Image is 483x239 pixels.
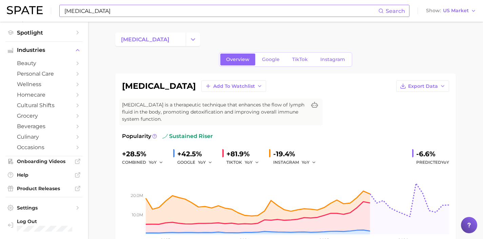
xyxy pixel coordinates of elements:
[17,144,71,151] span: occasions
[17,29,71,36] span: Spotlight
[5,45,83,55] button: Industries
[441,160,449,165] span: YoY
[5,121,83,132] a: beverages
[226,158,264,166] div: TIKTOK
[386,8,405,14] span: Search
[17,134,71,140] span: culinary
[5,216,83,234] a: Log out. Currently logged in with e-mail angeline@spate.nyc.
[273,148,321,159] div: -19.4%
[443,9,469,13] span: US Market
[198,158,213,166] button: YoY
[424,6,478,15] button: ShowUS Market
[122,101,306,123] span: [MEDICAL_DATA] is a therapeutic technique that enhances the flow of lymph fluid in the body, prom...
[17,185,71,192] span: Product Releases
[7,6,43,14] img: SPATE
[17,218,77,224] span: Log Out
[220,54,255,65] a: Overview
[245,158,259,166] button: YoY
[315,54,351,65] a: Instagram
[213,83,255,89] span: Add to Watchlist
[122,82,196,90] h1: [MEDICAL_DATA]
[292,57,308,62] span: TikTok
[262,57,280,62] span: Google
[201,80,266,92] button: Add to Watchlist
[426,9,441,13] span: Show
[5,142,83,153] a: occasions
[17,205,71,211] span: Settings
[5,183,83,194] a: Product Releases
[17,60,71,66] span: beauty
[121,36,169,43] span: [MEDICAL_DATA]
[396,80,449,92] button: Export Data
[162,132,213,140] span: sustained riser
[17,47,71,53] span: Industries
[5,89,83,100] a: homecare
[5,111,83,121] a: grocery
[286,54,314,65] a: TikTok
[17,158,71,164] span: Onboarding Videos
[5,132,83,142] a: culinary
[245,159,253,165] span: YoY
[256,54,285,65] a: Google
[5,27,83,38] a: Spotlight
[198,159,206,165] span: YoY
[416,158,449,166] span: Predicted
[17,123,71,130] span: beverages
[17,81,71,87] span: wellness
[320,57,345,62] span: Instagram
[162,134,168,139] img: sustained riser
[186,33,200,46] button: Change Category
[115,33,186,46] a: [MEDICAL_DATA]
[149,158,163,166] button: YoY
[226,57,249,62] span: Overview
[122,132,151,140] span: Popularity
[5,100,83,111] a: cultural shifts
[122,158,168,166] div: combined
[273,158,321,166] div: INSTAGRAM
[5,170,83,180] a: Help
[17,71,71,77] span: personal care
[64,5,378,17] input: Search here for a brand, industry, or ingredient
[177,158,217,166] div: GOOGLE
[5,203,83,213] a: Settings
[302,158,316,166] button: YoY
[177,148,217,159] div: +42.5%
[5,58,83,68] a: beauty
[122,148,168,159] div: +28.5%
[17,102,71,108] span: cultural shifts
[17,172,71,178] span: Help
[17,113,71,119] span: grocery
[302,159,309,165] span: YoY
[149,159,157,165] span: YoY
[226,148,264,159] div: +81.9%
[5,68,83,79] a: personal care
[17,92,71,98] span: homecare
[416,148,449,159] div: -6.6%
[408,83,438,89] span: Export Data
[5,79,83,89] a: wellness
[5,156,83,166] a: Onboarding Videos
